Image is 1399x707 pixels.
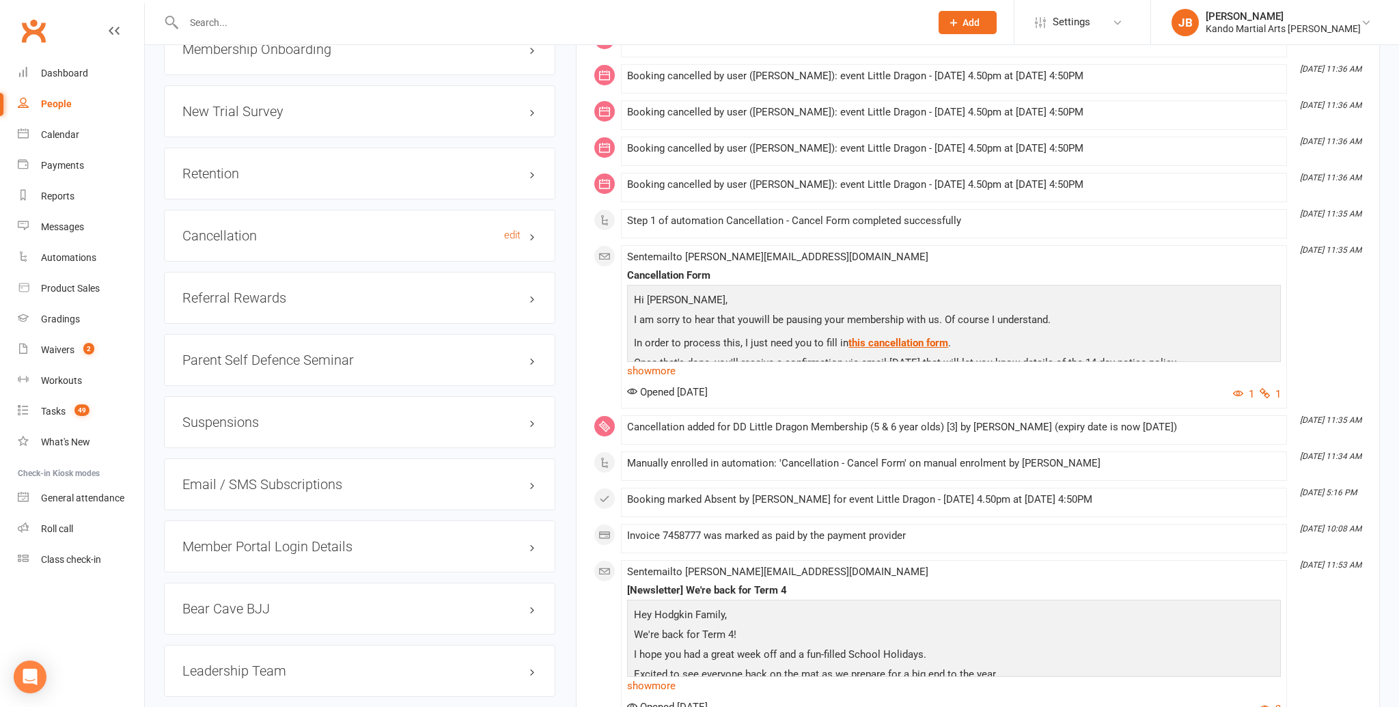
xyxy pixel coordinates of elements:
[182,352,537,368] h3: Parent Self Defence Seminar
[1300,137,1361,146] i: [DATE] 11:36 AM
[74,404,89,416] span: 49
[16,14,51,48] a: Clubworx
[182,663,537,678] h3: Leadership Team
[627,585,1281,596] div: [Newsletter] We're back for Term 4
[627,70,1281,82] div: Booking cancelled by user ([PERSON_NAME]): event Little Dragon - [DATE] 4.50pm at [DATE] 4:50PM
[41,375,82,386] div: Workouts
[18,120,144,150] a: Calendar
[41,283,100,294] div: Product Sales
[1206,23,1361,35] div: Kando Martial Arts [PERSON_NAME]
[1300,173,1361,182] i: [DATE] 11:36 AM
[18,89,144,120] a: People
[627,458,1281,469] div: Manually enrolled in automation: 'Cancellation - Cancel Form' on manual enrolment by [PERSON_NAME]
[627,566,928,578] span: Sent email to [PERSON_NAME][EMAIL_ADDRESS][DOMAIN_NAME]
[939,11,997,34] button: Add
[962,17,980,28] span: Add
[182,601,537,616] h3: Bear Cave BJJ
[182,42,537,57] h3: Membership Onboarding
[18,150,144,181] a: Payments
[18,514,144,544] a: Roll call
[627,530,1281,542] div: Invoice 7458777 was marked as paid by the payment provider
[1300,209,1361,219] i: [DATE] 11:35 AM
[182,539,537,554] h3: Member Portal Login Details
[18,396,144,427] a: Tasks 49
[182,104,537,119] h3: New Trial Survey
[18,273,144,304] a: Product Sales
[41,344,74,355] div: Waivers
[631,646,1277,666] p: I hope you had a great week off and a fun-filled School Holidays.
[182,166,537,181] h3: Retention
[18,427,144,458] a: What's New
[41,129,79,140] div: Calendar
[41,68,88,79] div: Dashboard
[504,230,521,241] a: edit
[848,337,948,349] a: this cancellation form
[627,251,928,263] span: Sent email to [PERSON_NAME][EMAIL_ADDRESS][DOMAIN_NAME]
[182,290,537,305] h3: Referral Rewards
[631,355,1277,374] p: Once that's done, you'll receive a confirmation via email [DATE] that will let you know details o...
[18,483,144,514] a: General attendance kiosk mode
[41,221,84,232] div: Messages
[18,242,144,273] a: Automations
[182,228,537,243] h3: Cancellation
[627,179,1281,191] div: Booking cancelled by user ([PERSON_NAME]): event Little Dragon - [DATE] 4.50pm at [DATE] 4:50PM
[41,406,66,417] div: Tasks
[18,335,144,365] a: Waivers 2
[1300,560,1361,570] i: [DATE] 11:53 AM
[627,386,708,398] span: Opened [DATE]
[1300,64,1361,74] i: [DATE] 11:36 AM
[1172,9,1199,36] div: JB
[1233,386,1254,402] button: 1
[631,311,1277,331] p: I am sorry to hear that you
[41,98,72,109] div: People
[182,477,537,492] h3: Email / SMS Subscriptions
[631,607,1277,626] p: Hey Hodgkin Family,
[631,292,1277,311] p: Hi [PERSON_NAME],
[627,215,1281,227] div: Step 1 of automation Cancellation - Cancel Form completed successfully
[627,494,1281,505] div: Booking marked Absent by [PERSON_NAME] for event Little Dragon - [DATE] 4.50pm at [DATE] 4:50PM
[631,335,1277,355] p: In order to process this, I just need you to fill in .
[1300,524,1361,533] i: [DATE] 10:08 AM
[627,143,1281,154] div: Booking cancelled by user ([PERSON_NAME]): event Little Dragon - [DATE] 4.50pm at [DATE] 4:50PM
[18,365,144,396] a: Workouts
[41,523,73,534] div: Roll call
[41,191,74,202] div: Reports
[1300,100,1361,110] i: [DATE] 11:36 AM
[1053,7,1090,38] span: Settings
[18,181,144,212] a: Reports
[1206,10,1361,23] div: [PERSON_NAME]
[41,252,96,263] div: Automations
[41,554,101,565] div: Class check-in
[1260,386,1281,402] button: 1
[18,544,144,575] a: Class kiosk mode
[18,58,144,89] a: Dashboard
[627,676,1281,695] a: show more
[631,666,1277,686] p: Excited to see everyone back on the mat as we prepare for a big end to the year.
[754,314,1051,326] span: will be pausing your membership with us. Of course I understand.
[180,13,921,32] input: Search...
[18,212,144,242] a: Messages
[14,661,46,693] div: Open Intercom Messenger
[41,493,124,503] div: General attendance
[182,415,537,430] h3: Suspensions
[1300,452,1361,461] i: [DATE] 11:34 AM
[83,343,94,355] span: 2
[41,314,80,324] div: Gradings
[41,436,90,447] div: What's New
[1300,488,1357,497] i: [DATE] 5:16 PM
[18,304,144,335] a: Gradings
[1300,415,1361,425] i: [DATE] 11:35 AM
[627,107,1281,118] div: Booking cancelled by user ([PERSON_NAME]): event Little Dragon - [DATE] 4.50pm at [DATE] 4:50PM
[631,626,1277,646] p: We're back for Term 4!
[627,421,1281,433] div: Cancellation added for DD Little Dragon Membership (5 & 6 year olds) [3] by [PERSON_NAME] (expiry...
[1300,245,1361,255] i: [DATE] 11:35 AM
[627,361,1281,380] a: show more
[41,160,84,171] div: Payments
[627,270,1281,281] div: Cancellation Form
